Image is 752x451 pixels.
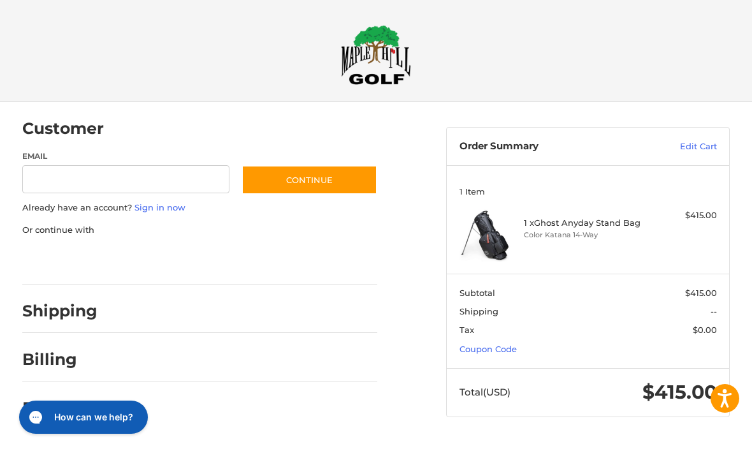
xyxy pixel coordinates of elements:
[459,288,495,298] span: Subtotal
[524,218,649,228] h4: 1 x Ghost Anyday Stand Bag
[711,306,717,316] span: --
[22,202,378,214] p: Already have an account?
[22,119,104,138] h2: Customer
[459,186,717,196] h3: 1 Item
[653,209,717,222] div: $415.00
[242,165,377,195] button: Continue
[459,325,474,335] span: Tax
[693,325,717,335] span: $0.00
[22,224,378,237] p: Or continue with
[234,249,329,272] iframe: PayPal-venmo
[18,249,113,272] iframe: PayPal-paypal
[642,380,717,404] span: $415.00
[22,301,98,321] h2: Shipping
[459,306,498,316] span: Shipping
[459,140,635,153] h3: Order Summary
[134,202,185,212] a: Sign in now
[13,396,152,438] iframe: Gorgias live chat messenger
[459,344,517,354] a: Coupon Code
[635,140,717,153] a: Edit Cart
[126,249,222,272] iframe: PayPal-paylater
[22,350,97,369] h2: Billing
[524,230,649,240] li: Color Katana 14-Way
[685,288,717,298] span: $415.00
[22,151,229,162] label: Email
[341,25,411,85] img: Maple Hill Golf
[459,386,510,398] span: Total (USD)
